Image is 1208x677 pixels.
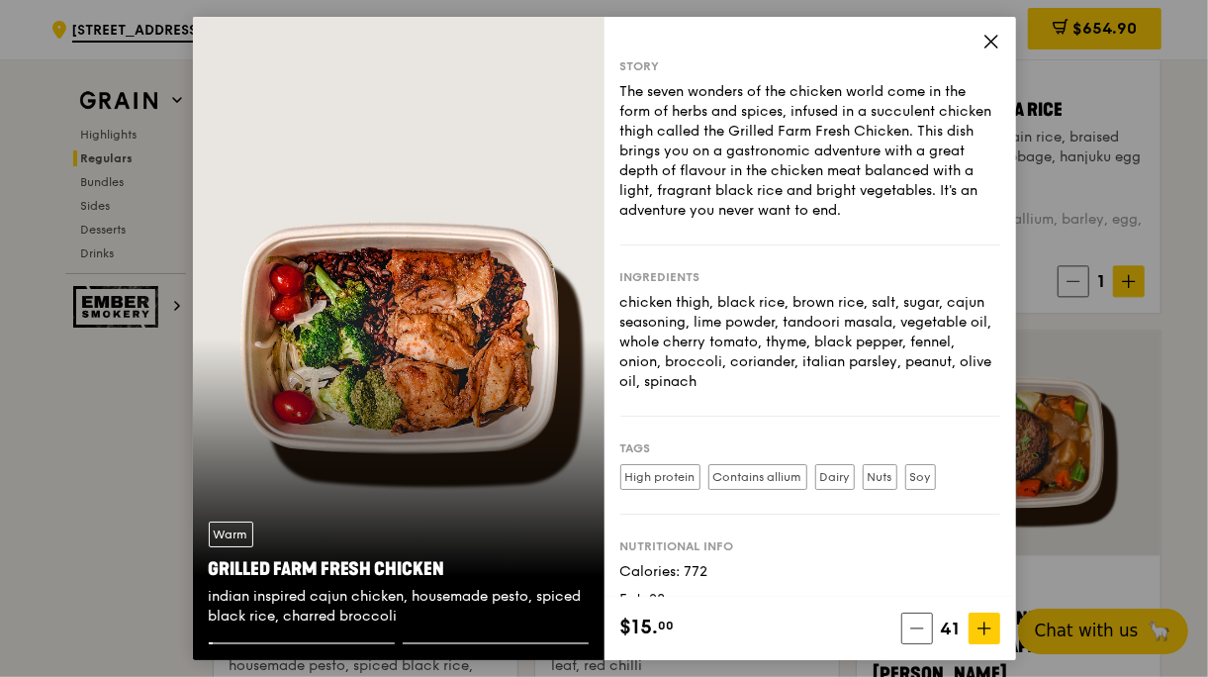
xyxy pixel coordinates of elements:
[620,562,1000,582] div: Calories: 772
[620,269,1000,285] div: Ingredients
[863,464,897,490] label: Nuts
[620,464,700,490] label: High protein
[620,293,1000,392] div: chicken thigh, black rice, brown rice, salt, sugar, cajun seasoning, lime powder, tandoori masala...
[933,615,969,642] span: 41
[209,587,589,627] div: indian inspired cajun chicken, housemade pesto, spiced black rice, charred broccoli
[905,464,936,490] label: Soy
[620,538,1000,554] div: Nutritional info
[620,590,1000,610] div: Fat: 28g
[659,618,675,633] span: 00
[620,613,659,642] span: $15.
[209,522,253,547] div: Warm
[815,464,855,490] label: Dairy
[620,58,1000,74] div: Story
[708,464,807,490] label: Contains allium
[209,555,589,583] div: Grilled Farm Fresh Chicken
[620,82,1000,221] div: The seven wonders of the chicken world come in the form of herbs and spices, infused in a succule...
[620,440,1000,456] div: Tags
